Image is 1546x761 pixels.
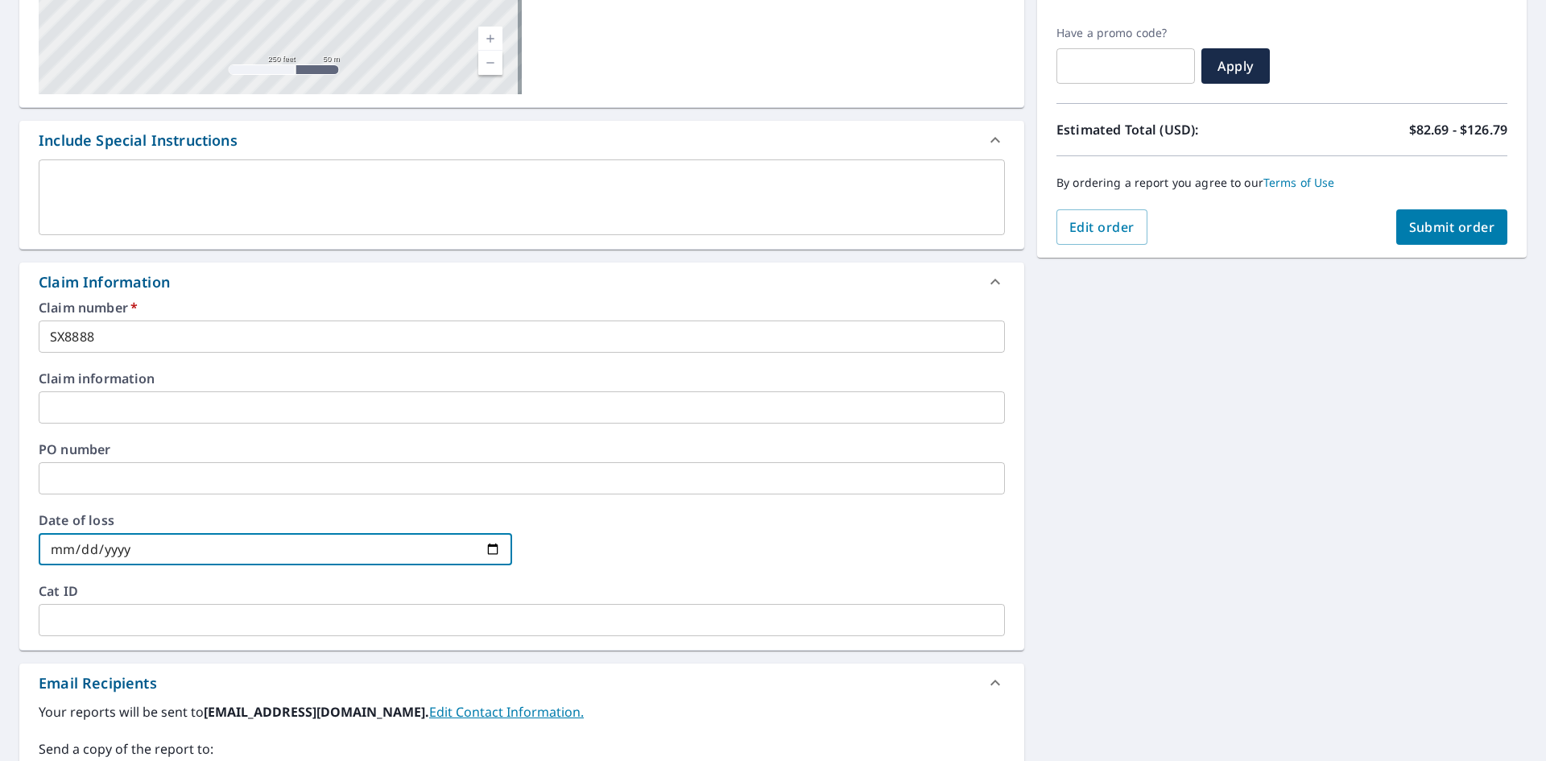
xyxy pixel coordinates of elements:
[19,664,1024,702] div: Email Recipients
[429,703,584,721] a: EditContactInfo
[39,301,1005,314] label: Claim number
[1056,26,1195,40] label: Have a promo code?
[1263,175,1335,190] a: Terms of Use
[39,130,238,151] div: Include Special Instructions
[478,27,502,51] a: Current Level 17, Zoom In
[204,703,429,721] b: [EMAIL_ADDRESS][DOMAIN_NAME].
[19,263,1024,301] div: Claim Information
[1056,176,1507,190] p: By ordering a report you agree to our
[1409,120,1507,139] p: $82.69 - $126.79
[39,372,1005,385] label: Claim information
[39,585,1005,598] label: Cat ID
[1214,57,1257,75] span: Apply
[39,702,1005,722] label: Your reports will be sent to
[39,443,1005,456] label: PO number
[39,514,512,527] label: Date of loss
[1396,209,1508,245] button: Submit order
[19,121,1024,159] div: Include Special Instructions
[1409,218,1495,236] span: Submit order
[39,271,170,293] div: Claim Information
[1069,218,1135,236] span: Edit order
[478,51,502,75] a: Current Level 17, Zoom Out
[1056,209,1147,245] button: Edit order
[1056,120,1282,139] p: Estimated Total (USD):
[1201,48,1270,84] button: Apply
[39,672,157,694] div: Email Recipients
[39,739,1005,759] label: Send a copy of the report to:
